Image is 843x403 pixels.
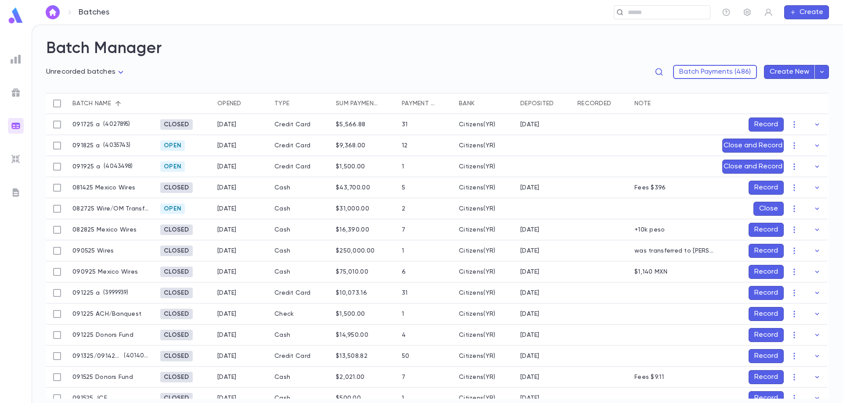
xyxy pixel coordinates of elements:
[554,96,568,111] button: Sort
[634,184,666,191] p: Fees $396
[79,7,109,17] p: Batches
[217,332,237,339] div: 9/15/2025
[459,353,495,360] div: Citizens(YR)
[160,330,193,340] div: Closed 9/15/2025
[11,154,21,164] img: imports_grey.530a8a0e642e233f2baf0ef88e8c9fcb.svg
[11,54,21,64] img: reports_grey.c525e4749d1bce6a11f5fe2a8de1b229.svg
[634,268,667,275] p: $1,140 MXN
[72,163,100,170] p: 091925 a
[634,93,651,114] div: Note
[454,93,516,114] div: Bank
[336,247,375,254] div: $250,000.00
[160,309,193,319] div: Closed 9/15/2025
[100,289,128,297] p: ( 3999939 )
[749,286,784,300] button: Record
[336,142,366,149] div: $9,368.00
[749,118,784,132] button: Record
[72,353,120,360] p: 091325/091425 a
[11,187,21,198] img: letters_grey.7941b92b52307dd3b8a917253454ce1c.svg
[520,289,540,296] div: 9/12/2025
[72,205,151,212] p: 082725 Wire/OM Transfers
[475,96,489,111] button: Sort
[72,310,141,317] p: 091225 ACH/Banquest
[160,395,193,402] span: Closed
[111,96,125,111] button: Sort
[459,374,495,381] div: Citizens(YR)
[217,374,237,381] div: 9/16/2025
[270,346,331,367] div: Credit Card
[241,96,256,111] button: Sort
[270,303,331,325] div: Check
[722,139,784,153] button: Close and Record
[217,247,237,254] div: 9/10/2025
[402,332,406,339] div: 4
[520,247,540,254] div: 9/5/2025
[160,372,193,382] div: Closed 9/16/2025
[402,93,436,114] div: Payment qty
[402,310,404,317] div: 1
[749,265,784,279] button: Record
[160,351,193,361] div: Closed 9/15/2025
[520,121,540,128] div: 9/17/2025
[573,93,630,114] div: Recorded
[217,395,237,402] div: 9/15/2025
[217,289,237,296] div: 9/12/2025
[217,93,241,114] div: Opened
[459,310,495,317] div: Citizens(YR)
[402,121,408,128] div: 31
[72,268,138,275] p: 090925 Mexico Wires
[100,141,130,150] p: ( 4035743 )
[270,282,331,303] div: Credit Card
[217,184,237,191] div: 8/19/2025
[68,93,156,114] div: Batch name
[270,325,331,346] div: Cash
[634,226,665,233] p: +10k peso
[72,184,135,191] p: 081425 Mexico Wires
[336,205,369,212] div: $31,000.00
[270,240,331,261] div: Cash
[336,226,369,233] div: $16,390.00
[749,223,784,237] button: Record
[72,142,100,149] p: 091825 a
[336,374,365,381] div: $2,021.00
[784,5,829,19] button: Create
[11,121,21,131] img: batches_gradient.0a22e14384a92aa4cd678275c0c39cc4.svg
[402,353,410,360] div: 50
[72,289,100,296] p: 091225 a
[749,244,784,258] button: Record
[459,332,495,339] div: Citizens(YR)
[459,163,495,170] div: Citizens(YR)
[120,352,151,360] p: ( 4014040 )
[72,93,111,114] div: Batch name
[397,93,454,114] div: Payment qty
[402,226,405,233] div: 7
[520,310,540,317] div: 9/12/2025
[336,395,361,402] div: $500.00
[160,268,193,275] span: Closed
[402,289,408,296] div: 31
[46,65,126,79] div: Unrecorded batches
[402,395,404,402] div: 1
[217,142,237,149] div: 9/17/2025
[336,121,366,128] div: $5,566.88
[160,288,193,298] div: Closed 9/15/2025
[217,121,237,128] div: 9/16/2025
[160,121,193,128] span: Closed
[46,39,829,58] h2: Batch Manager
[160,289,193,296] span: Closed
[270,219,331,240] div: Cash
[459,289,495,296] div: Citizens(YR)
[270,156,331,177] div: Credit Card
[270,198,331,219] div: Cash
[459,121,495,128] div: Citizens(YR)
[160,205,185,212] span: Open
[749,328,784,342] button: Record
[217,353,237,360] div: 9/15/2025
[402,184,405,191] div: 5
[520,268,540,275] div: 9/9/2025
[520,374,540,381] div: 9/15/2025
[270,367,331,388] div: Cash
[160,246,193,256] div: Closed 9/11/2025
[402,142,408,149] div: 12
[217,268,237,275] div: 9/10/2025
